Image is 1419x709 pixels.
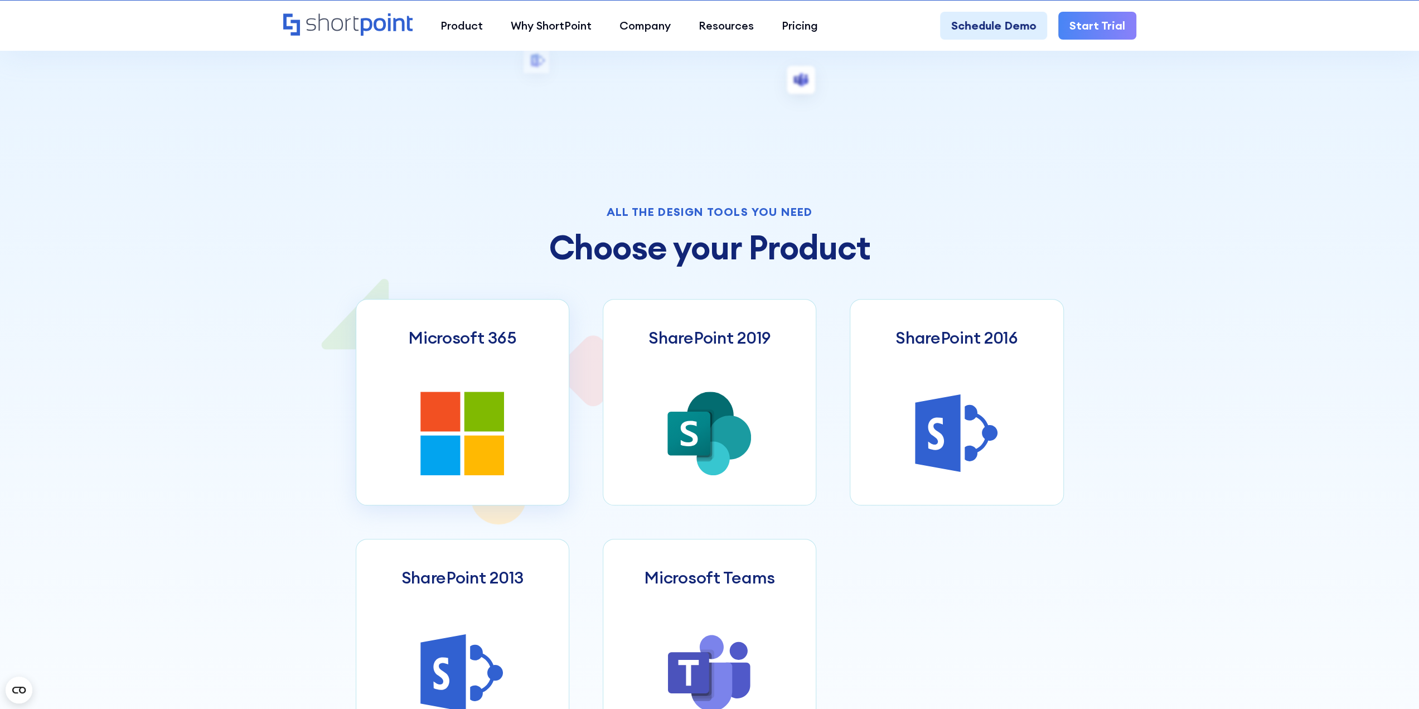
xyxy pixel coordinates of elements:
[401,567,524,587] h3: SharePoint 2013
[408,327,516,348] h3: Microsoft 365
[1218,580,1419,709] iframe: Chat Widget
[356,299,569,505] a: Microsoft 365
[1058,12,1136,40] a: Start Trial
[895,327,1018,348] h3: SharePoint 2016
[6,677,32,703] button: Open CMP widget
[356,229,1064,266] h2: Choose your Product
[782,17,818,34] div: Pricing
[644,567,775,587] h3: Microsoft Teams
[648,327,771,348] h3: SharePoint 2019
[699,17,754,34] div: Resources
[511,17,592,34] div: Why ShortPoint
[497,12,606,40] a: Why ShortPoint
[619,17,671,34] div: Company
[440,17,483,34] div: Product
[850,299,1063,505] a: SharePoint 2016
[603,299,816,505] a: SharePoint 2019
[768,12,832,40] a: Pricing
[427,12,497,40] a: Product
[940,12,1047,40] a: Schedule Demo
[283,13,413,37] a: Home
[356,206,1064,218] div: All the design tools you need
[606,12,685,40] a: Company
[685,12,768,40] a: Resources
